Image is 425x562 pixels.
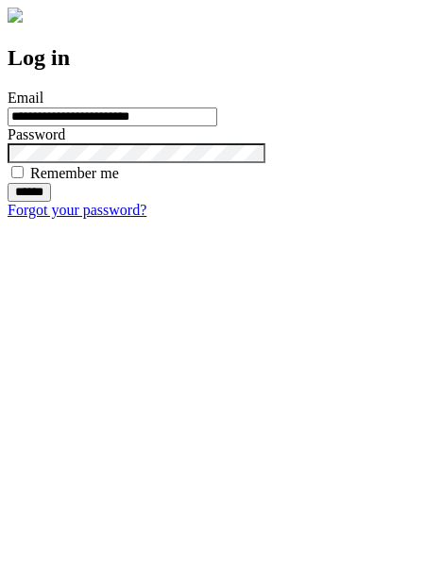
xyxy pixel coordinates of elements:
[8,202,146,218] a: Forgot your password?
[30,165,119,181] label: Remember me
[8,45,417,71] h2: Log in
[8,8,23,23] img: logo-4e3dc11c47720685a147b03b5a06dd966a58ff35d612b21f08c02c0306f2b779.png
[8,126,65,142] label: Password
[8,90,43,106] label: Email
